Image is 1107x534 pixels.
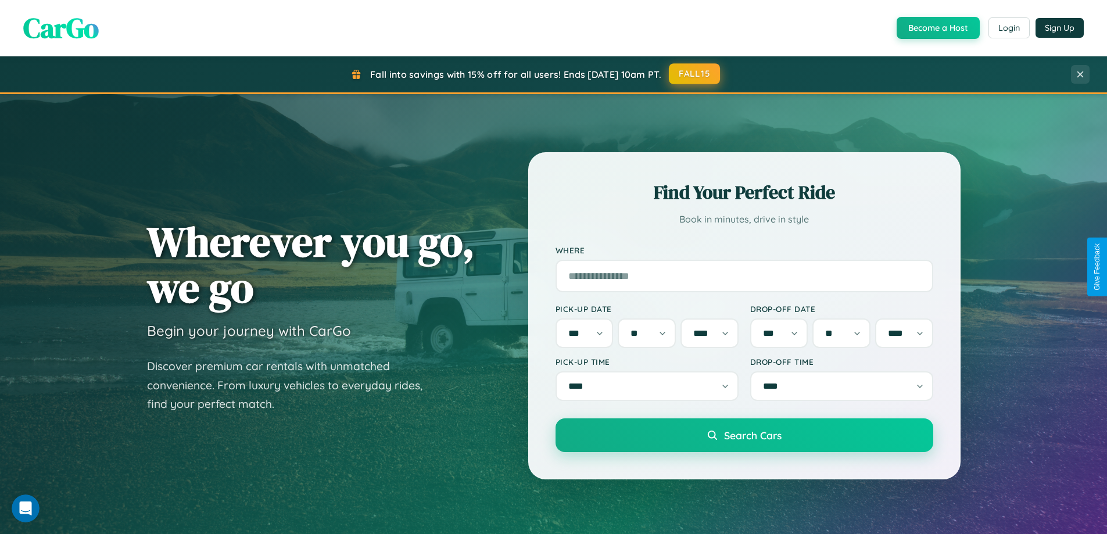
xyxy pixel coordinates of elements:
label: Pick-up Date [556,304,739,314]
h1: Wherever you go, we go [147,218,475,310]
button: FALL15 [669,63,720,84]
label: Where [556,245,933,255]
label: Drop-off Date [750,304,933,314]
h3: Begin your journey with CarGo [147,322,351,339]
button: Sign Up [1036,18,1084,38]
label: Drop-off Time [750,357,933,367]
span: Fall into savings with 15% off for all users! Ends [DATE] 10am PT. [370,69,661,80]
div: Give Feedback [1093,243,1101,291]
button: Login [988,17,1030,38]
span: Search Cars [724,429,782,442]
button: Become a Host [897,17,980,39]
h2: Find Your Perfect Ride [556,180,933,205]
button: Search Cars [556,418,933,452]
p: Book in minutes, drive in style [556,211,933,228]
span: CarGo [23,9,99,47]
p: Discover premium car rentals with unmatched convenience. From luxury vehicles to everyday rides, ... [147,357,438,414]
label: Pick-up Time [556,357,739,367]
iframe: Intercom live chat [12,494,40,522]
